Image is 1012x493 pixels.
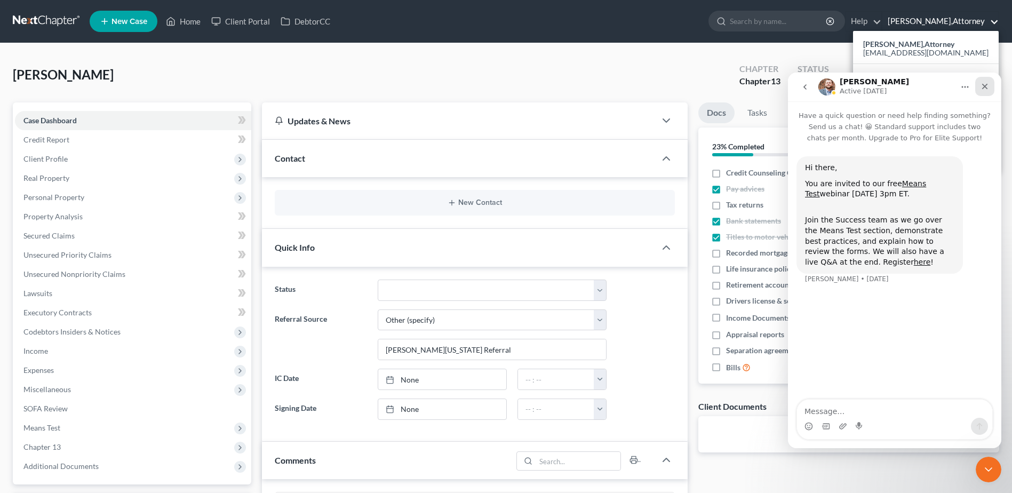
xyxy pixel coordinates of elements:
label: Referral Source [269,309,372,361]
a: My Account Settings [853,68,999,86]
a: None [378,369,506,389]
span: Chapter 13 [23,442,61,451]
span: Pay advices [726,184,764,194]
span: [PERSON_NAME] [13,67,114,82]
span: 13 [771,76,780,86]
a: Property Analysis [15,207,251,226]
a: Credit Report [15,130,251,149]
span: Codebtors Insiders & Notices [23,327,121,336]
input: Search by name... [730,11,827,31]
div: Status [798,63,841,75]
span: Miscellaneous [23,385,71,394]
a: Executory Contracts [15,303,251,322]
span: Retirement account statements [726,280,830,290]
span: Personal Property [23,193,84,202]
a: None [378,399,506,419]
label: Status [269,280,372,301]
span: Client Profile [23,154,68,163]
span: Credit Report [23,135,69,144]
span: Recorded mortgages and deeds [726,248,829,258]
a: Home [161,12,206,31]
input: Other Referral Source [378,339,606,360]
span: Case Dashboard [23,116,77,125]
span: Titles to motor vehicles [726,232,803,242]
span: Life insurance policies [726,264,800,274]
a: DebtorCC [275,12,336,31]
iframe: Intercom live chat [976,457,1001,482]
span: Unsecured Priority Claims [23,250,111,259]
span: Unsecured Nonpriority Claims [23,269,125,279]
span: Tax returns [726,200,763,210]
span: Executory Contracts [23,308,92,317]
div: Updates & News [275,115,643,126]
span: Income [23,346,48,355]
span: Bills [726,362,740,373]
a: Lawsuits [15,284,251,303]
a: Tasks [739,102,776,123]
span: Drivers license & social security card [726,296,848,306]
span: Contact [275,153,305,163]
a: Client Portal [206,12,275,31]
a: Unsecured Nonpriority Claims [15,265,251,284]
span: Comments [275,455,316,465]
input: Search... [536,452,620,470]
a: Unsecured Priority Claims [15,245,251,265]
a: Help [846,12,881,31]
p: No client documents yet. [707,425,991,435]
label: IC Date [269,369,372,390]
span: Quick Info [275,242,315,252]
a: [PERSON_NAME],Attorney [882,12,999,31]
span: Credit Counseling Certificate [726,168,822,178]
span: Real Property [23,173,69,182]
strong: [PERSON_NAME],Attorney [863,39,954,49]
span: Property Analysis [23,212,83,221]
span: [EMAIL_ADDRESS][DOMAIN_NAME] [863,48,989,57]
a: Secured Claims [15,226,251,245]
a: Docs [698,102,735,123]
strong: 23% Completed [712,142,764,151]
span: Additional Documents [23,462,99,471]
span: Lawsuits [23,289,52,298]
a: Case Dashboard [15,111,251,130]
label: Signing Date [269,399,372,420]
button: New Contact [283,198,666,207]
span: Appraisal reports [726,329,784,340]
div: Chapter [739,75,780,88]
div: Client Documents [698,401,767,412]
span: Secured Claims [23,231,75,240]
iframe: Intercom live chat [788,73,1001,448]
div: [PERSON_NAME],Attorney [853,31,999,171]
a: SOFA Review [15,399,251,418]
span: Bank statements [726,216,781,226]
span: New Case [111,18,147,26]
input: -- : -- [518,369,594,389]
a: Events [780,102,822,123]
input: -- : -- [518,399,594,419]
span: Income Documents [726,313,790,323]
span: Means Test [23,423,60,432]
span: SOFA Review [23,404,68,413]
span: Separation agreements or decrees of divorces [726,345,877,356]
span: Expenses [23,365,54,375]
div: Chapter [739,63,780,75]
